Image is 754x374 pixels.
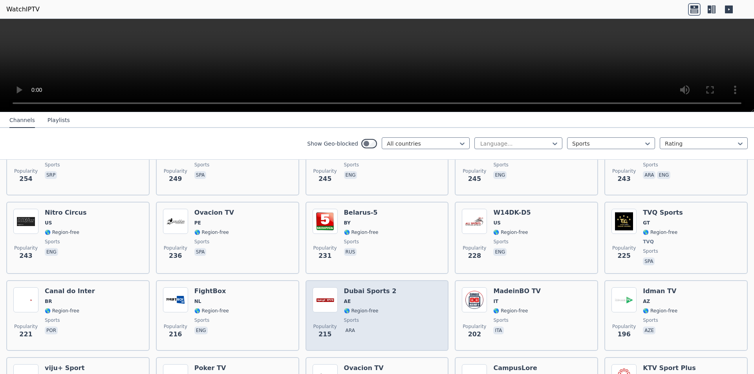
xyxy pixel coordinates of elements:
span: 196 [617,330,630,339]
p: por [45,327,58,334]
p: eng [344,171,357,179]
span: Popularity [14,323,38,330]
span: Popularity [313,323,337,330]
span: GT [643,220,650,226]
span: 🌎 Region-free [344,229,379,235]
h6: Ovacion TV [194,209,234,217]
span: 🌎 Region-free [493,308,528,314]
span: Popularity [612,245,636,251]
a: WatchIPTV [6,5,40,14]
span: Popularity [14,245,38,251]
img: Idman TV [611,287,637,312]
span: PE [194,220,201,226]
span: sports [45,239,60,245]
h6: viju+ Sport [45,364,84,372]
span: sports [45,162,60,168]
span: Popularity [14,168,38,174]
span: Popularity [164,168,187,174]
span: Popularity [612,323,636,330]
h6: Dubai Sports 2 [344,287,397,295]
span: 243 [617,174,630,184]
p: eng [657,171,670,179]
h6: KTV Sport Plus [643,364,695,372]
span: Popularity [164,245,187,251]
span: Popularity [313,245,337,251]
span: 202 [468,330,481,339]
span: sports [194,162,209,168]
p: ara [643,171,655,179]
span: sports [45,317,60,323]
span: TVQ [643,239,654,245]
span: sports [344,162,359,168]
span: sports [643,317,658,323]
p: ara [344,327,357,334]
h6: Nitro Circus [45,209,87,217]
span: Popularity [463,168,486,174]
h6: Belarus-5 [344,209,379,217]
span: 236 [169,251,182,261]
span: 🌎 Region-free [194,308,229,314]
p: srp [45,171,57,179]
h6: FightBox [194,287,229,295]
p: eng [493,171,507,179]
span: 231 [318,251,331,261]
p: spa [194,248,206,256]
span: 216 [169,330,182,339]
span: 🌎 Region-free [344,308,379,314]
img: Belarus-5 [313,209,338,234]
p: eng [493,248,507,256]
span: Popularity [612,168,636,174]
span: 🌎 Region-free [643,229,677,235]
span: 215 [318,330,331,339]
p: rus [344,248,357,256]
img: W14DK-D5 [462,209,487,234]
span: sports [194,317,209,323]
span: 225 [617,251,630,261]
img: TVQ Sports [611,209,637,234]
h6: W14DK-D5 [493,209,531,217]
p: ita [493,327,503,334]
p: spa [643,257,655,265]
span: AZ [643,298,650,305]
img: Dubai Sports 2 [313,287,338,312]
span: sports [493,239,508,245]
p: eng [45,248,58,256]
img: Canal do Inter [13,287,38,312]
span: sports [643,162,658,168]
span: NL [194,298,201,305]
span: 245 [318,174,331,184]
h6: MadeinBO TV [493,287,541,295]
h6: Poker TV [194,364,229,372]
button: Channels [9,113,35,128]
img: Nitro Circus [13,209,38,234]
h6: CampusLore [493,364,537,372]
h6: Ovacion TV [344,364,384,372]
img: Ovacion TV [163,209,188,234]
span: 228 [468,251,481,261]
span: sports [493,317,508,323]
span: 249 [169,174,182,184]
span: Popularity [164,323,187,330]
span: 🌎 Region-free [45,308,79,314]
p: eng [194,327,208,334]
span: Popularity [313,168,337,174]
h6: TVQ Sports [643,209,683,217]
h6: Canal do Inter [45,287,95,295]
span: 🌎 Region-free [493,229,528,235]
img: MadeinBO TV [462,287,487,312]
span: IT [493,298,498,305]
img: FightBox [163,287,188,312]
span: 🌎 Region-free [45,229,79,235]
span: BR [45,298,52,305]
button: Playlists [48,113,70,128]
span: sports [493,162,508,168]
span: 🌎 Region-free [194,229,229,235]
span: US [45,220,52,226]
span: Popularity [463,323,486,330]
span: 245 [468,174,481,184]
span: AE [344,298,351,305]
span: Popularity [463,245,486,251]
span: 221 [19,330,32,339]
span: sports [344,317,359,323]
p: aze [643,327,655,334]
